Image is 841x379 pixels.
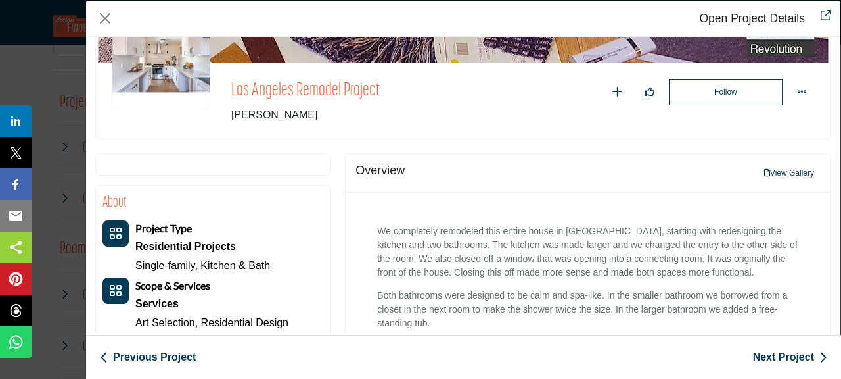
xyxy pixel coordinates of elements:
a: Services [135,294,288,314]
a: Residential Projects [135,237,270,257]
button: View Gallery [758,164,821,182]
h5: Overview [355,164,405,178]
p: 4 More [135,332,288,361]
span: [PERSON_NAME] [231,107,429,123]
a: Previous Project [100,349,196,365]
h2: Los Angeles Remodel Project [231,80,429,103]
a: Scope & Services [135,280,210,291]
b: Scope & Services [135,279,210,291]
button: Close [95,9,115,28]
p: We completely remodeled this entire house in [GEOGRAPHIC_DATA], starting with redesigning the kit... [377,224,799,280]
button: Browse Categories [102,220,129,247]
a: Art Selection, [135,317,198,328]
button: Follow [669,79,783,105]
a: Residential Design [201,317,288,328]
button: More Options [789,80,815,105]
div: Interior and exterior spaces including lighting, layouts, furnishings, accessories, artwork, land... [135,294,288,314]
a: Open Project Details [700,12,806,25]
a: Kitchen & Bath [200,260,270,271]
h2: About [102,192,324,214]
button: Like [637,80,662,105]
div: Types of projects range from simple residential renovations to highly complex commercial initiati... [135,237,270,257]
img: los-angeles-remodel-project logo [112,11,210,109]
a: Single-family, [135,260,198,271]
a: Next Project [753,349,827,365]
button: Browse Categories [102,278,129,304]
a: Project Type [135,223,192,234]
b: Project Type [135,222,192,234]
p: Both bathrooms were designed to be calm and spa-like. In the smaller bathroom we borrowed from a ... [377,289,799,330]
